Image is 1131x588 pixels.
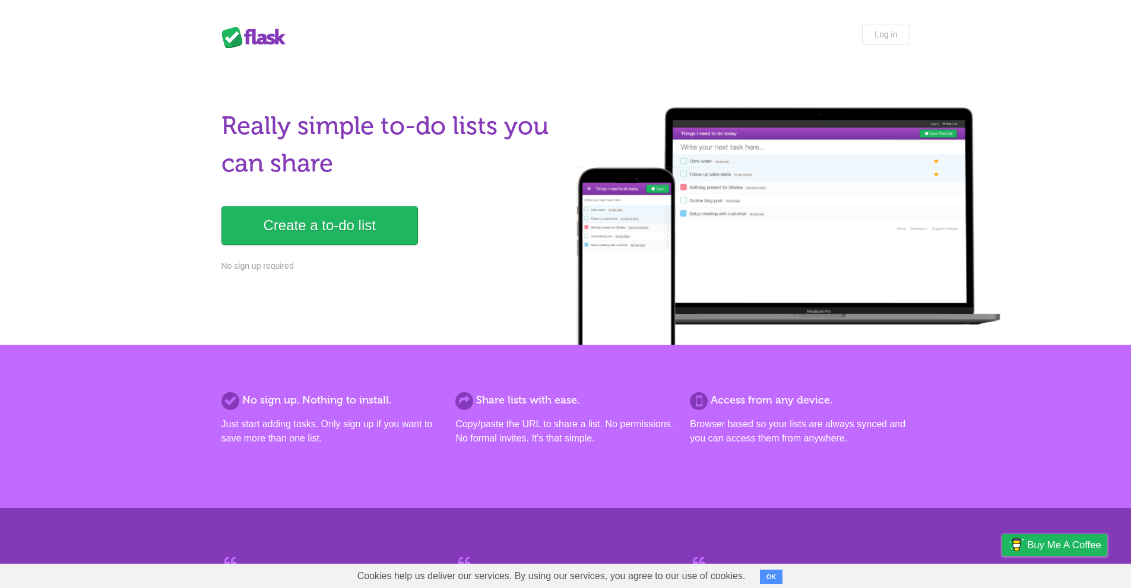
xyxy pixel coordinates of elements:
span: Cookies help us deliver our services. By using our services, you agree to our use of cookies. [346,564,758,588]
h2: No sign up. Nothing to install. [221,392,441,408]
h2: Access from any device. [690,392,910,408]
span: Buy me a coffee [1027,535,1101,555]
p: Browser based so your lists are always synced and you can access them from anywhere. [690,417,910,446]
p: Copy/paste the URL to share a list. No permissions. No formal invites. It's that simple. [455,417,675,446]
a: Buy me a coffee [1002,534,1107,556]
h2: Share lists with ease. [455,392,675,408]
p: No sign up required [221,260,559,272]
h1: Really simple to-do lists you can share [221,107,559,182]
a: Create a to-do list [221,206,418,245]
button: OK [760,570,783,584]
a: Log in [862,24,910,45]
p: Just start adding tasks. Only sign up if you want to save more than one list. [221,417,441,446]
div: Flask Lists [221,27,293,48]
img: Buy me a coffee [1008,535,1024,555]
